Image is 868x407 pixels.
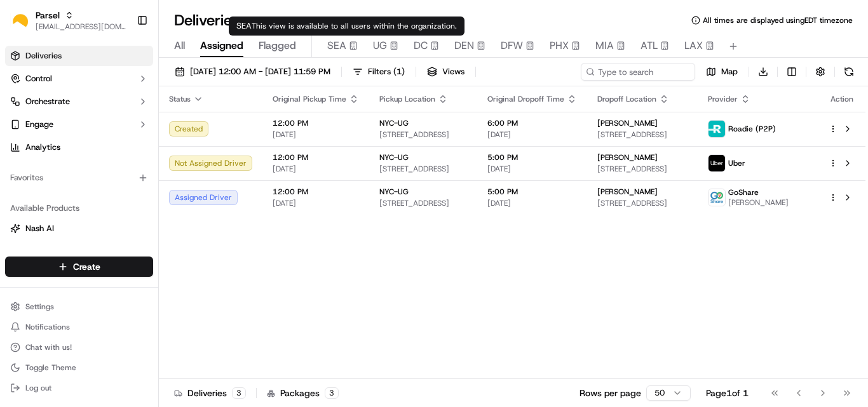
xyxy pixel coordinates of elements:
button: ParselParsel[EMAIL_ADDRESS][DOMAIN_NAME] [5,5,132,36]
img: roadie-logo-v2.jpg [709,121,725,137]
span: Assigned [200,38,243,53]
span: [STREET_ADDRESS] [379,198,467,208]
button: Create [5,257,153,277]
h1: Deliveries [174,10,239,30]
div: Action [829,94,855,104]
span: Views [442,66,465,77]
span: Orchestrate [25,96,70,107]
span: Fleet [25,246,44,257]
span: Filters [368,66,405,77]
div: Start new chat [43,121,208,134]
span: DC [414,38,428,53]
button: Settings [5,298,153,316]
button: Toggle Theme [5,359,153,377]
span: Original Dropoff Time [487,94,564,104]
div: Available Products [5,198,153,218]
span: 12:00 PM [273,187,359,197]
span: Analytics [25,142,60,153]
span: Nash AI [25,223,54,234]
span: Knowledge Base [25,184,97,197]
div: SEA [229,17,465,36]
button: Notifications [5,318,153,336]
span: DFW [501,38,523,53]
span: [STREET_ADDRESS] [597,198,688,208]
span: [DATE] 12:00 AM - [DATE] 11:59 PM [190,66,330,77]
button: Map [700,63,743,81]
span: Roadie (P2P) [728,124,776,134]
span: LAX [684,38,703,53]
button: Control [5,69,153,89]
span: Settings [25,302,54,312]
button: Views [421,63,470,81]
button: Orchestrate [5,91,153,112]
span: 12:00 PM [273,118,359,128]
span: NYC-UG [379,152,409,163]
span: [DATE] [487,198,577,208]
span: API Documentation [120,184,204,197]
div: Favorites [5,168,153,188]
div: Packages [267,387,339,399]
a: Deliveries [5,46,153,66]
span: [DATE] [273,130,359,140]
span: All times are displayed using EDT timezone [703,15,853,25]
span: GoShare [728,187,759,197]
span: This view is available to all users within the organization. [252,21,457,31]
span: Deliveries [25,50,62,62]
span: Uber [728,158,745,168]
img: Parsel [10,11,31,30]
span: [PERSON_NAME] [728,197,789,208]
button: Start new chat [216,125,231,140]
img: 1736555255976-a54dd68f-1ca7-489b-9aae-adbdc363a1c4 [13,121,36,144]
span: [STREET_ADDRESS] [379,130,467,140]
div: 💻 [107,185,118,196]
a: Nash AI [10,223,148,234]
span: ATL [641,38,658,53]
span: Toggle Theme [25,363,76,373]
span: NYC-UG [379,118,409,128]
span: [PERSON_NAME] [597,152,658,163]
button: Engage [5,114,153,135]
span: [PERSON_NAME] [597,187,658,197]
img: uber-new-logo.jpeg [709,155,725,171]
span: Parsel [36,9,60,22]
span: 12:00 PM [273,152,359,163]
span: [STREET_ADDRESS] [597,164,688,174]
a: 💻API Documentation [102,179,209,202]
span: [DATE] [273,164,359,174]
img: goshare_logo.png [709,189,725,206]
span: Control [25,73,52,84]
span: Create [73,260,100,273]
div: We're available if you need us! [43,134,161,144]
span: Pickup Location [379,94,435,104]
button: Nash AI [5,218,153,239]
p: Rows per page [580,387,641,399]
span: Status [169,94,191,104]
span: [DATE] [273,198,359,208]
button: [EMAIL_ADDRESS][DOMAIN_NAME] [36,22,126,32]
input: Type to search [581,63,695,81]
span: MIA [595,38,614,53]
div: 3 [325,387,339,399]
span: ( 1 ) [393,66,405,77]
span: DEN [454,38,474,53]
div: 3 [232,387,246,399]
span: Log out [25,383,51,393]
div: 📗 [13,185,23,196]
button: Filters(1) [347,63,410,81]
span: UG [373,38,387,53]
span: 6:00 PM [487,118,577,128]
a: Analytics [5,137,153,157]
span: [STREET_ADDRESS] [379,164,467,174]
div: Deliveries [174,387,246,399]
div: Page 1 of 1 [706,387,749,399]
a: 📗Knowledge Base [8,179,102,202]
button: Log out [5,379,153,397]
span: SEA [327,38,346,53]
span: [DATE] [487,130,577,140]
span: Dropoff Location [597,94,656,104]
span: Original Pickup Time [273,94,346,104]
input: Got a question? Start typing here... [33,82,229,95]
span: Pylon [126,215,154,225]
span: NYC-UG [379,187,409,197]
